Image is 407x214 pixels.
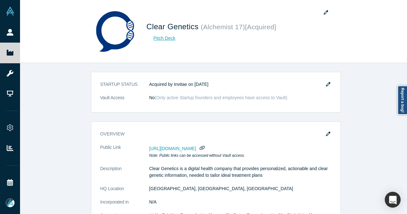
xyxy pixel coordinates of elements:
[149,146,196,151] span: [URL][DOMAIN_NAME]
[100,185,149,199] dt: HQ Location
[100,81,149,94] dt: STARTUP STATUS
[100,144,121,151] span: Public Link
[100,199,149,212] dt: Incorporated in
[397,86,407,115] a: Report a bug!
[201,23,276,31] small: ( Alchemist 17 ) [Acquired]
[147,22,201,31] span: Clear Genetics
[149,199,332,205] dd: N/A
[149,165,332,179] p: Clear Genetics is a digital health company that provides personalized, actionable and clear genet...
[6,198,15,207] img: Mia Scott's Account
[100,131,323,137] h3: overview
[100,94,149,108] dt: Vault Access
[149,94,332,101] dd: No
[149,81,332,88] dd: Acquired by Invitae on [DATE]
[155,95,287,100] span: ( Only active Startup founders and employees have access to Vault )
[93,9,138,54] img: Clear Genetics's Logo
[149,153,245,158] em: Note: Public links can be accessed without Vault access.
[6,7,15,16] img: Alchemist Vault Logo
[147,35,176,42] a: Pitch Deck
[149,185,332,192] dd: [GEOGRAPHIC_DATA], [GEOGRAPHIC_DATA], [GEOGRAPHIC_DATA]
[100,165,149,185] dt: Description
